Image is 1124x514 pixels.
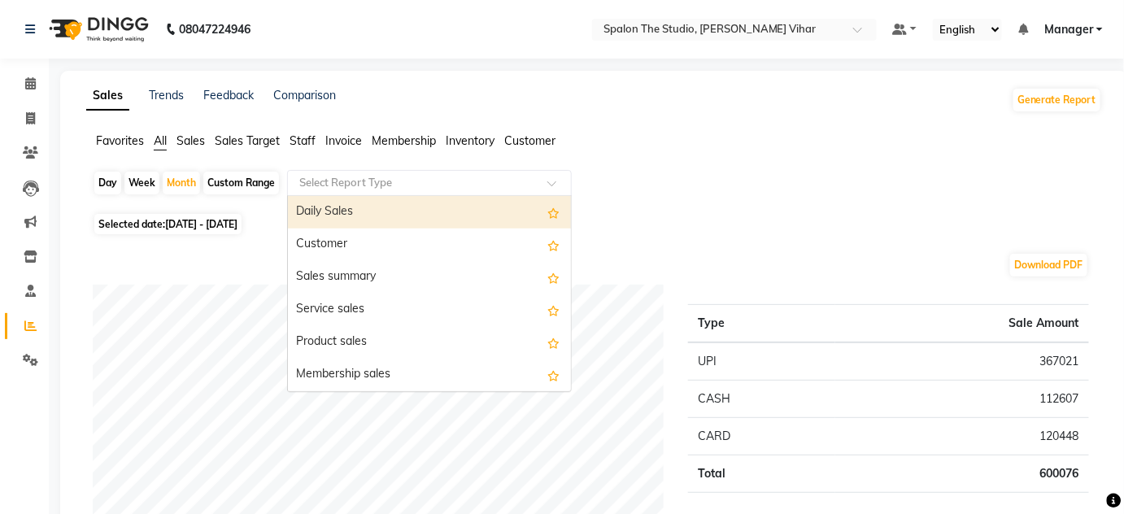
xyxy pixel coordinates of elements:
[94,172,121,194] div: Day
[688,305,835,343] th: Type
[547,333,560,352] span: Add this report to Favorites List
[41,7,153,52] img: logo
[288,326,571,359] div: Product sales
[835,305,1089,343] th: Sale Amount
[149,88,184,102] a: Trends
[325,133,362,148] span: Invoice
[688,455,835,493] td: Total
[86,81,129,111] a: Sales
[547,268,560,287] span: Add this report to Favorites List
[504,133,555,148] span: Customer
[547,203,560,222] span: Add this report to Favorites List
[203,88,254,102] a: Feedback
[688,342,835,381] td: UPI
[96,133,144,148] span: Favorites
[288,229,571,261] div: Customer
[1013,89,1100,111] button: Generate Report
[372,133,436,148] span: Membership
[124,172,159,194] div: Week
[835,342,1089,381] td: 367021
[154,133,167,148] span: All
[287,195,572,392] ng-dropdown-panel: Options list
[288,294,571,326] div: Service sales
[215,133,280,148] span: Sales Target
[203,172,279,194] div: Custom Range
[290,133,316,148] span: Staff
[165,218,237,230] span: [DATE] - [DATE]
[835,381,1089,418] td: 112607
[835,455,1089,493] td: 600076
[547,235,560,255] span: Add this report to Favorites List
[1010,254,1087,277] button: Download PDF
[288,196,571,229] div: Daily Sales
[446,133,494,148] span: Inventory
[179,7,251,52] b: 08047224946
[835,418,1089,455] td: 120448
[688,418,835,455] td: CARD
[273,88,336,102] a: Comparison
[1044,21,1093,38] span: Manager
[288,261,571,294] div: Sales summary
[94,214,242,234] span: Selected date:
[176,133,205,148] span: Sales
[288,359,571,391] div: Membership sales
[547,365,560,385] span: Add this report to Favorites List
[547,300,560,320] span: Add this report to Favorites List
[688,381,835,418] td: CASH
[163,172,200,194] div: Month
